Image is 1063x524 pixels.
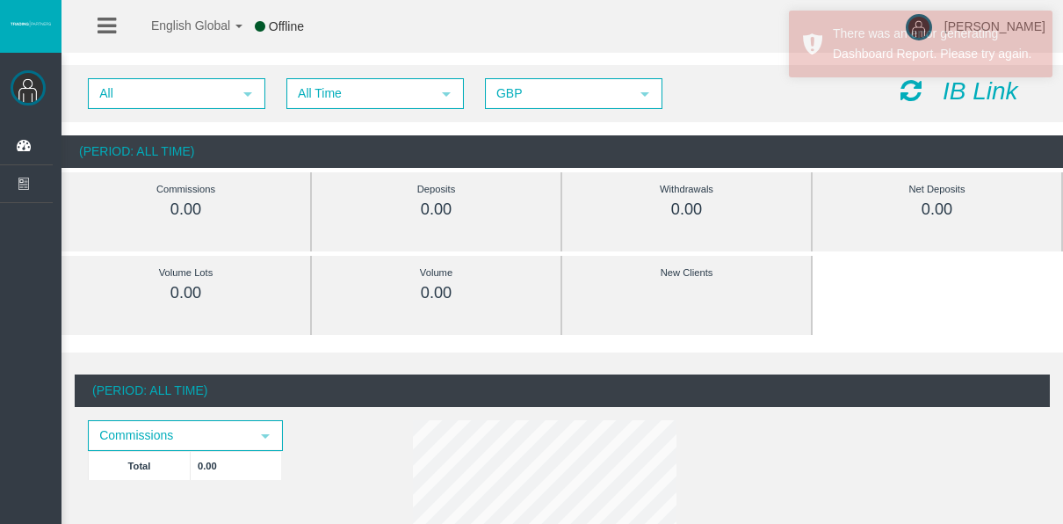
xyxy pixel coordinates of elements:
span: All Time [288,80,430,107]
div: 0.00 [101,283,271,303]
div: 0.00 [101,200,271,220]
div: Withdrawals [602,179,771,200]
div: (Period: All Time) [61,135,1063,168]
div: Volume Lots [101,263,271,283]
div: New Clients [602,263,771,283]
div: 0.00 [602,200,771,220]
img: logo.svg [9,20,53,27]
span: Commissions [90,422,249,449]
i: Reload Dashboard [900,78,922,103]
span: select [638,87,652,101]
div: Deposits [351,179,521,200]
div: There was an error generating Dashboard Report. Please try again. [833,24,1039,64]
div: Commissions [101,179,271,200]
span: GBP [487,80,629,107]
span: select [439,87,453,101]
div: (Period: All Time) [75,375,1050,407]
td: 0.00 [191,451,282,480]
i: IB Link [943,77,1018,105]
div: Net Deposits [852,179,1022,200]
div: 0.00 [852,200,1022,220]
div: Volume [351,263,521,283]
div: 0.00 [351,283,521,303]
div: 0.00 [351,200,521,220]
span: English Global [128,18,230,33]
span: Offline [269,19,304,33]
td: Total [89,451,191,480]
span: All [90,80,232,107]
span: select [258,429,272,443]
span: select [241,87,255,101]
